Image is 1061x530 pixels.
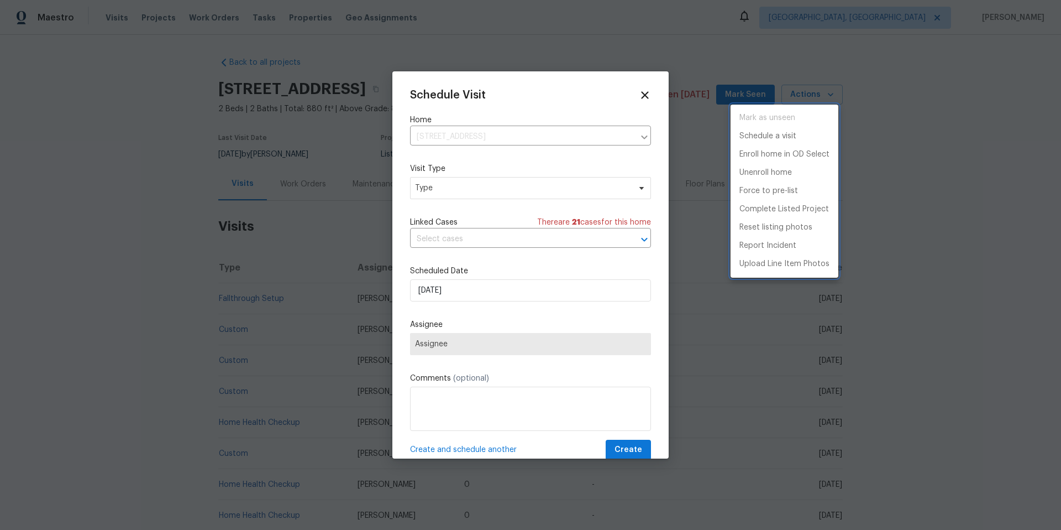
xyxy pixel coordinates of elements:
p: Force to pre-list [739,185,798,197]
p: Complete Listed Project [739,204,829,215]
p: Upload Line Item Photos [739,258,829,270]
p: Enroll home in OD Select [739,149,829,160]
p: Report Incident [739,240,796,252]
p: Schedule a visit [739,131,796,142]
p: Reset listing photos [739,222,812,233]
p: Unenroll home [739,167,792,179]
